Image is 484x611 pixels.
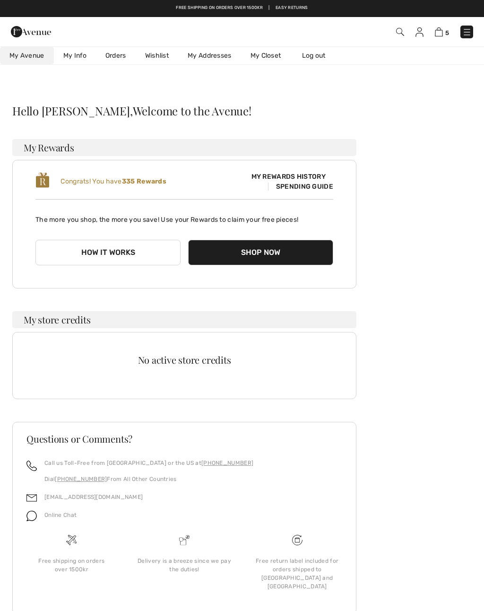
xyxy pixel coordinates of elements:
[12,139,356,156] h3: My Rewards
[26,434,342,444] h3: Questions or Comments?
[35,355,333,365] div: No active store credits
[54,47,96,64] a: My Info
[241,47,291,64] a: My Closet
[276,5,308,11] a: Easy Returns
[23,557,121,574] div: Free shipping on orders over 1500kr
[415,27,423,37] img: My Info
[66,535,77,545] img: Free shipping on orders over 1500kr
[122,177,166,185] b: 335 Rewards
[136,557,233,574] div: Delivery is a breeze since we pay the duties!
[244,172,333,182] span: My Rewards History
[445,29,449,36] span: 5
[201,460,253,466] a: [PHONE_NUMBER]
[35,172,50,189] img: loyalty_logo_r.svg
[396,28,404,36] img: Search
[9,51,44,61] span: My Avenue
[96,47,136,64] a: Orders
[292,535,302,545] img: Free shipping on orders over 1500kr
[35,240,181,265] button: How it works
[44,512,77,518] span: Online Chat
[55,476,107,482] a: [PHONE_NUMBER]
[12,105,356,116] div: Hello [PERSON_NAME],
[11,22,51,41] img: 1ère Avenue
[178,47,241,64] a: My Addresses
[60,177,166,185] span: Congrats! You have
[26,511,37,521] img: chat
[435,27,443,36] img: Shopping Bag
[44,459,253,467] p: Call us Toll-Free from [GEOGRAPHIC_DATA] or the US at
[136,47,178,64] a: Wishlist
[26,461,37,471] img: call
[44,475,253,483] p: Dial From All Other Countries
[11,26,51,35] a: 1ère Avenue
[268,183,333,191] span: Spending Guide
[12,311,356,328] h3: My store credits
[44,494,143,500] a: [EMAIL_ADDRESS][DOMAIN_NAME]
[462,27,472,37] img: Menu
[179,535,190,545] img: Delivery is a breeze since we pay the duties!
[133,105,251,116] span: Welcome to the Avenue!
[435,26,449,37] a: 5
[176,5,263,11] a: Free shipping on orders over 1500kr
[35,207,333,225] p: The more you shop, the more you save! Use your Rewards to claim your free pieces!
[188,240,333,265] button: Shop Now
[248,557,346,591] div: Free return label included for orders shipped to [GEOGRAPHIC_DATA] and [GEOGRAPHIC_DATA]
[293,47,345,64] a: Log out
[26,493,37,503] img: email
